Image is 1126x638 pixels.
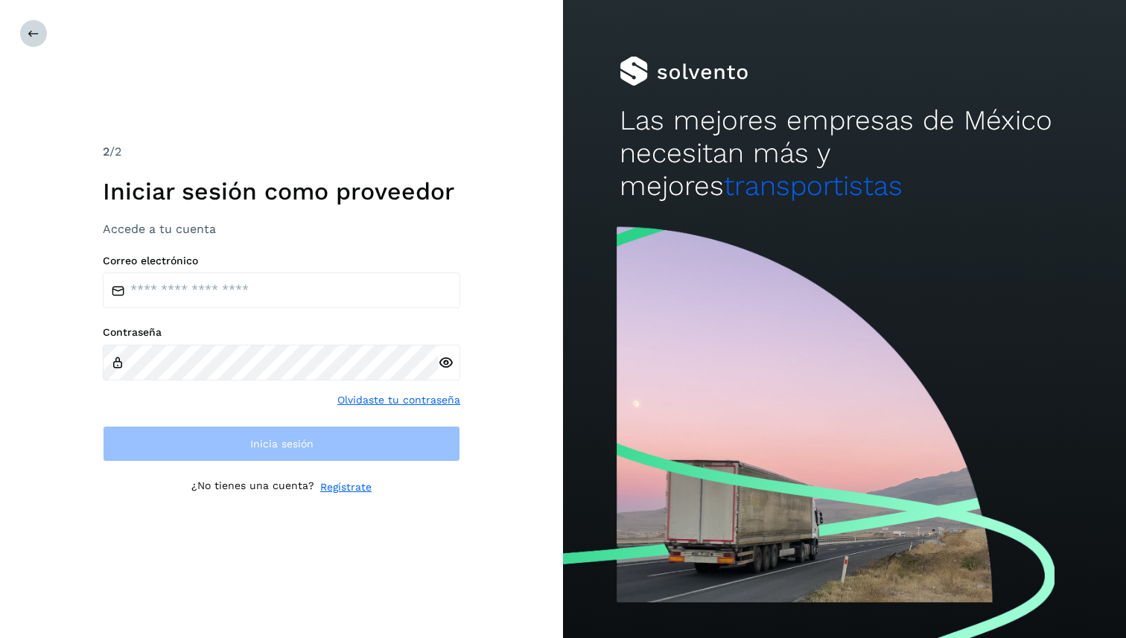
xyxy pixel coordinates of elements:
span: 2 [103,144,109,159]
h1: Iniciar sesión como proveedor [103,177,460,205]
button: Inicia sesión [103,426,460,462]
label: Contraseña [103,326,460,339]
p: ¿No tienes una cuenta? [191,479,314,495]
h2: Las mejores empresas de México necesitan más y mejores [620,104,1070,203]
h3: Accede a tu cuenta [103,222,460,236]
a: Olvidaste tu contraseña [337,392,460,408]
label: Correo electrónico [103,255,460,267]
div: /2 [103,143,460,161]
span: transportistas [724,170,903,202]
span: Inicia sesión [250,438,314,449]
a: Regístrate [320,479,372,495]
